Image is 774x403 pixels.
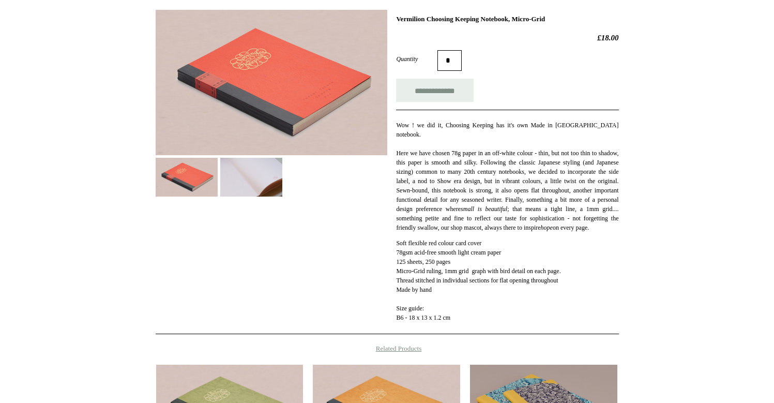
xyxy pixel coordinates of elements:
h2: £18.00 [396,33,618,42]
span: Micro-Grid ruling, 1mm grid graph with bird detail on each page. [396,267,560,275]
p: Thread stitched in individual sections for flat opening throughout Made by hand Size guide: B6 - ... [396,238,618,322]
h4: Related Products [129,345,646,353]
span: 125 sheets, 250 pages [396,258,450,265]
em: hope [541,224,553,231]
img: Vermilion Choosing Keeping Notebook, Micro-Grid [220,158,282,197]
h1: Vermilion Choosing Keeping Notebook, Micro-Grid [396,15,618,23]
span: Soft flexible red colour card cover [396,240,481,247]
img: Vermilion Choosing Keeping Notebook, Micro-Grid [156,158,218,197]
em: small is beautiful [461,205,507,213]
img: Vermilion Choosing Keeping Notebook, Micro-Grid [156,10,387,155]
label: Quantity [396,54,437,64]
span: 78gsm acid-free smooth light cream paper [396,249,501,256]
p: Wow ! we did it, Choosing Keeping has it's own Made in [GEOGRAPHIC_DATA] notebook. Here we have c... [396,121,618,232]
